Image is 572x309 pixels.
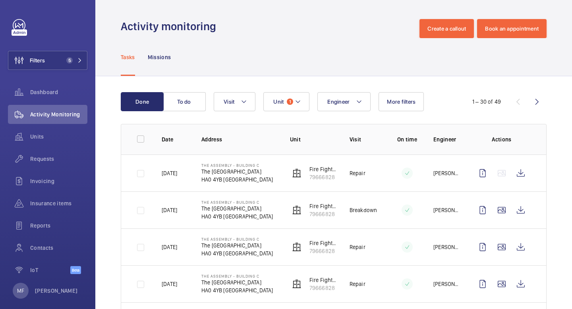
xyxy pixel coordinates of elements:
[201,163,273,168] p: The Assembly - Building C
[163,92,206,111] button: To do
[350,280,365,288] p: Repair
[327,98,350,105] span: Engineer
[201,135,277,143] p: Address
[214,92,255,111] button: Visit
[30,266,70,274] span: IoT
[66,57,73,64] span: 5
[30,155,87,163] span: Requests
[309,210,337,218] p: 79666828
[30,56,45,64] span: Filters
[201,249,273,257] p: HA0 4YB [GEOGRAPHIC_DATA]
[287,98,293,105] span: 1
[201,168,273,176] p: The [GEOGRAPHIC_DATA]
[201,241,273,249] p: The [GEOGRAPHIC_DATA]
[379,92,424,111] button: More filters
[477,19,547,38] button: Book an appointment
[17,287,24,295] p: MF
[309,173,337,181] p: 79666828
[350,206,377,214] p: Breakdown
[30,110,87,118] span: Activity Monitoring
[350,135,381,143] p: Visit
[30,177,87,185] span: Invoicing
[201,278,273,286] p: The [GEOGRAPHIC_DATA]
[433,243,460,251] p: [PERSON_NAME]
[201,212,273,220] p: HA0 4YB [GEOGRAPHIC_DATA]
[121,19,221,34] h1: Activity monitoring
[350,243,365,251] p: Repair
[472,98,501,106] div: 1 – 30 of 49
[292,242,301,252] img: elevator.svg
[263,92,309,111] button: Unit1
[309,276,337,284] p: Fire Fighting Lift 2
[433,169,460,177] p: [PERSON_NAME]
[201,200,273,205] p: The Assembly - Building C
[162,243,177,251] p: [DATE]
[121,92,164,111] button: Done
[121,53,135,61] p: Tasks
[433,135,460,143] p: Engineer
[201,286,273,294] p: HA0 4YB [GEOGRAPHIC_DATA]
[309,239,337,247] p: Fire Fighting Lift 2
[201,176,273,183] p: HA0 4YB [GEOGRAPHIC_DATA]
[292,168,301,178] img: elevator.svg
[201,205,273,212] p: The [GEOGRAPHIC_DATA]
[8,51,87,70] button: Filters5
[224,98,234,105] span: Visit
[30,199,87,207] span: Insurance items
[309,202,337,210] p: Fire Fighting Lift 2
[162,206,177,214] p: [DATE]
[317,92,371,111] button: Engineer
[387,98,415,105] span: More filters
[309,247,337,255] p: 79666828
[162,169,177,177] p: [DATE]
[201,274,273,278] p: The Assembly - Building C
[30,222,87,230] span: Reports
[30,244,87,252] span: Contacts
[292,279,301,289] img: elevator.svg
[290,135,337,143] p: Unit
[433,280,460,288] p: [PERSON_NAME]
[30,88,87,96] span: Dashboard
[473,135,530,143] p: Actions
[70,266,81,274] span: Beta
[394,135,421,143] p: On time
[350,169,365,177] p: Repair
[309,165,337,173] p: Fire Fighting Lift 2
[292,205,301,215] img: elevator.svg
[30,133,87,141] span: Units
[273,98,284,105] span: Unit
[201,237,273,241] p: The Assembly - Building C
[35,287,78,295] p: [PERSON_NAME]
[309,284,337,292] p: 79666828
[148,53,171,61] p: Missions
[162,280,177,288] p: [DATE]
[162,135,189,143] p: Date
[419,19,474,38] button: Create a callout
[433,206,460,214] p: [PERSON_NAME]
